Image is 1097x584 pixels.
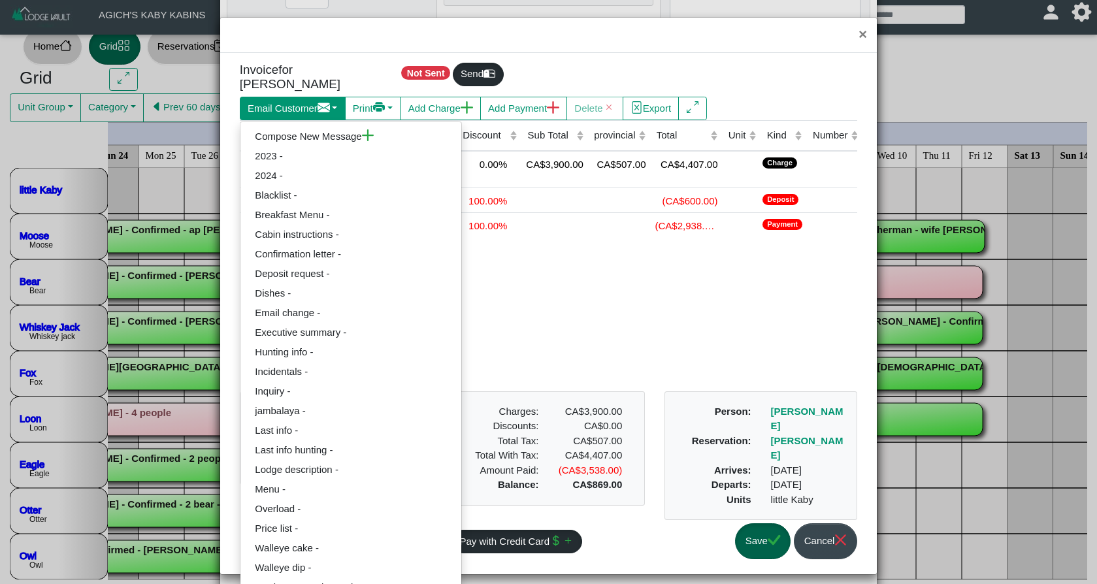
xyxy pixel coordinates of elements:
a: Confirmation letter - [240,244,461,264]
div: Total With Tax: [465,448,549,463]
div: Total [657,128,708,143]
b: Balance: [498,479,539,490]
button: Pay with Credit Cardcurrency dollarplus [451,530,582,553]
a: jambalaya - [240,401,461,421]
a: Last info - [240,421,461,440]
button: Deletex [566,97,623,120]
button: Sendmailbox2 [453,63,504,86]
svg: x [834,534,847,546]
span: CA$3,900.00 [565,406,623,417]
a: [PERSON_NAME] [771,435,843,461]
div: CA$507.00 [558,434,622,449]
a: Overload - [240,499,461,519]
a: Cabin instructions - [240,225,461,244]
a: Price list - [240,519,461,538]
svg: mailbox2 [483,67,496,80]
div: (CA$2,938.00) [653,216,718,234]
div: (CA$3,538.00) [548,463,632,478]
svg: currency dollar [549,534,562,547]
button: Add Paymentplus lg [480,97,567,120]
b: Departs: [712,479,751,490]
a: Executive summary - [240,323,461,342]
div: Unit [729,128,746,143]
svg: plus lg [461,101,473,114]
div: CA$507.00 [590,155,646,172]
a: Dishes - [240,284,461,303]
button: file excelExport [623,97,679,120]
a: Compose New Message [240,127,461,146]
a: Deposit request - [240,264,461,284]
button: Close [849,18,877,52]
b: Reservation: [692,435,751,446]
div: Kind [767,128,792,143]
b: Units [727,494,751,505]
div: (CA$600.00) [653,191,718,209]
svg: file excel [630,101,643,114]
a: Blacklist - [240,186,461,205]
div: [DATE] [761,463,855,478]
button: Email Customerenvelope fill [240,97,346,120]
div: CA$0.00 [548,419,632,434]
button: Add Chargeplus lg [400,97,480,120]
a: [PERSON_NAME] [771,406,843,432]
a: Last info hunting - [240,440,461,460]
a: Hunting info - [240,342,461,362]
span: for [PERSON_NAME] [240,63,340,91]
svg: plus [562,534,574,547]
div: Total Tax: [465,434,549,449]
div: CA$4,407.00 [653,155,718,172]
a: Email change - [240,303,461,323]
div: 100.00% [459,216,517,234]
svg: arrows angle expand [687,101,699,114]
a: 2023 - [240,146,461,166]
a: Walleye dip - [240,558,461,577]
a: Lodge description - [240,460,461,479]
div: [DATE] [761,478,855,493]
button: arrows angle expand [678,97,706,120]
svg: printer fill [373,101,385,114]
button: Savecheck [735,523,791,559]
button: Cancelx [794,523,857,559]
div: Discount [463,128,506,143]
div: little Kaby [761,493,855,508]
div: provincial [594,128,635,143]
div: Number [813,128,847,143]
a: Inquiry - [240,381,461,401]
div: Amount Paid: [465,463,549,478]
span: Not Sent [401,66,450,80]
h5: Invoice [240,63,380,92]
div: 100.00% [459,191,517,209]
div: 0.00% [459,155,517,172]
a: Incidentals - [240,362,461,381]
b: Person: [715,406,751,417]
a: Menu - [240,479,461,499]
a: Breakfast Menu - [240,205,461,225]
svg: envelope fill [318,101,330,114]
svg: check [768,534,780,546]
div: CA$4,407.00 [548,448,632,463]
div: CA$3,900.00 [523,155,583,172]
a: 2024 - [240,166,461,186]
svg: plus lg [547,101,559,114]
b: CA$869.00 [572,479,622,490]
div: Sub Total [528,128,573,143]
div: Discounts: [465,419,549,434]
a: Walleye cake - [240,538,461,558]
div: Charges: [465,404,549,419]
button: Printprinter fill [345,97,401,120]
b: Arrives: [714,464,751,476]
svg: plus [362,129,374,142]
